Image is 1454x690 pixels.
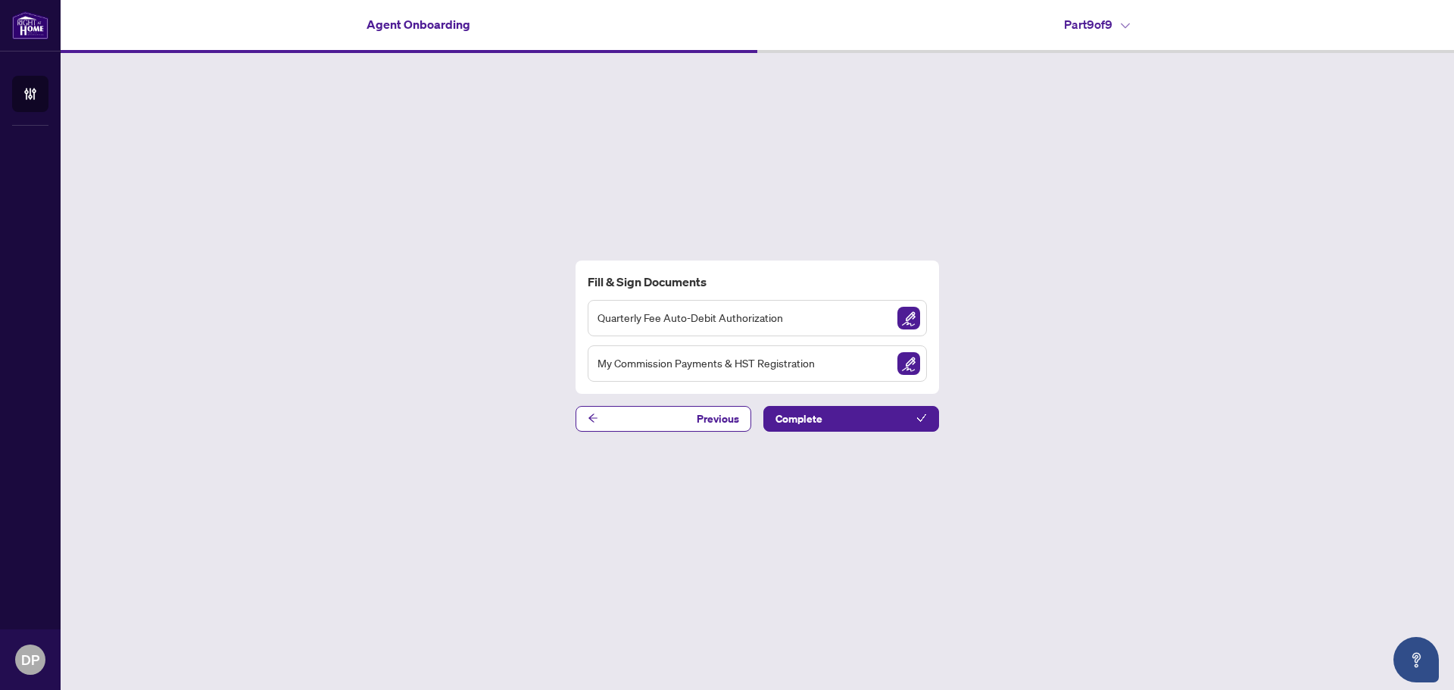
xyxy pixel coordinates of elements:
span: check [916,413,927,423]
button: Open asap [1393,637,1439,682]
span: DP [21,649,39,670]
span: My Commission Payments & HST Registration [598,354,815,372]
img: logo [12,11,48,39]
button: Complete [763,406,939,432]
img: Sign Document [897,352,920,375]
h4: Part 9 of 9 [1064,15,1130,33]
span: Previous [697,407,739,431]
h4: Agent Onboarding [367,15,470,33]
h4: Fill & Sign Documents [588,273,927,291]
button: Previous [576,406,751,432]
img: Sign Document [897,307,920,329]
span: arrow-left [588,413,598,423]
span: Complete [775,407,822,431]
span: Quarterly Fee Auto-Debit Authorization [598,309,783,326]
